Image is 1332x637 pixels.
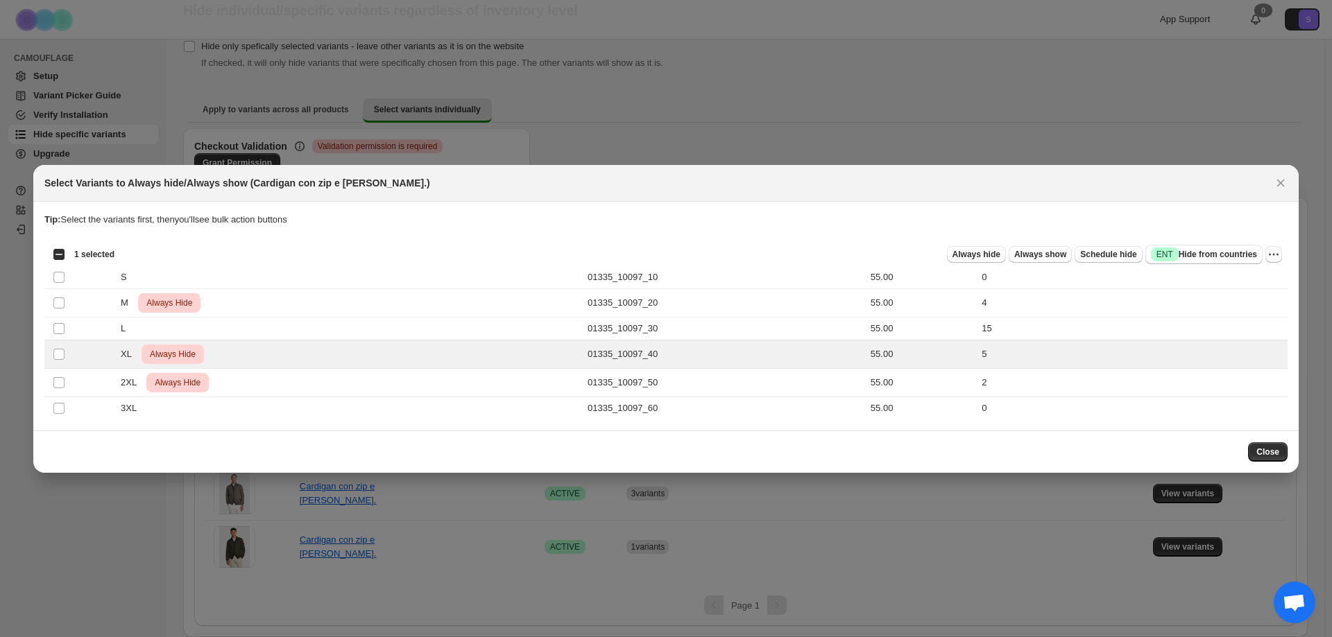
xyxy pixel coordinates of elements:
button: Close [1248,442,1288,462]
td: 0 [977,396,1288,419]
td: 01335_10097_40 [583,340,866,368]
span: Always Hide [147,346,198,363]
span: Hide from countries [1151,247,1257,261]
button: SuccessENTHide from countries [1145,245,1263,264]
span: Always show [1014,249,1066,260]
strong: Tip: [44,214,61,225]
td: 55.00 [866,288,977,317]
td: 55.00 [866,317,977,340]
td: 01335_10097_30 [583,317,866,340]
td: 2 [977,368,1288,396]
button: More actions [1265,246,1282,263]
span: 2XL [121,376,144,390]
span: Always hide [953,249,1000,260]
button: Always show [1009,246,1072,263]
td: 15 [977,317,1288,340]
td: 01335_10097_10 [583,265,866,288]
div: Aprire la chat [1274,582,1315,623]
span: 3XL [121,401,144,415]
td: 55.00 [866,340,977,368]
td: 01335_10097_60 [583,396,866,419]
td: 55.00 [866,396,977,419]
span: L [121,322,133,335]
td: 5 [977,340,1288,368]
h2: Select Variants to Always hide/Always show (Cardigan con zip e [PERSON_NAME].) [44,176,430,190]
button: Close [1271,173,1290,193]
td: 0 [977,265,1288,288]
td: 55.00 [866,265,977,288]
span: S [121,270,135,284]
p: Select the variants first, then you'll see bulk action buttons [44,213,1288,227]
td: 4 [977,288,1288,317]
span: Schedule hide [1080,249,1136,260]
td: 55.00 [866,368,977,396]
span: Always Hide [152,374,203,391]
button: Schedule hide [1075,246,1142,263]
span: Always Hide [144,295,195,311]
span: ENT [1156,249,1173,260]
button: Always hide [947,246,1006,263]
span: Close [1256,446,1279,457]
span: M [121,296,136,310]
span: 1 selected [74,249,114,260]
td: 01335_10097_20 [583,288,866,317]
td: 01335_10097_50 [583,368,866,396]
span: XL [121,347,139,361]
